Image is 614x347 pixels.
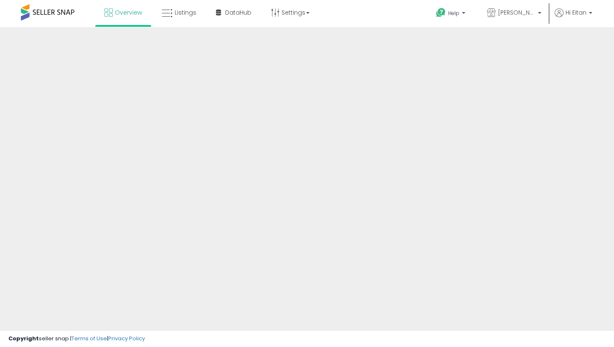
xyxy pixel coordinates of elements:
span: DataHub [225,8,251,17]
a: Help [429,1,474,27]
div: seller snap | | [8,335,145,343]
span: Hi Eitan [566,8,586,17]
span: Help [448,10,459,17]
strong: Copyright [8,334,39,342]
span: Listings [175,8,196,17]
a: Hi Eitan [555,8,592,27]
a: Privacy Policy [108,334,145,342]
span: Overview [115,8,142,17]
span: [PERSON_NAME] Suppliers [498,8,535,17]
i: Get Help [436,8,446,18]
a: Terms of Use [71,334,107,342]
